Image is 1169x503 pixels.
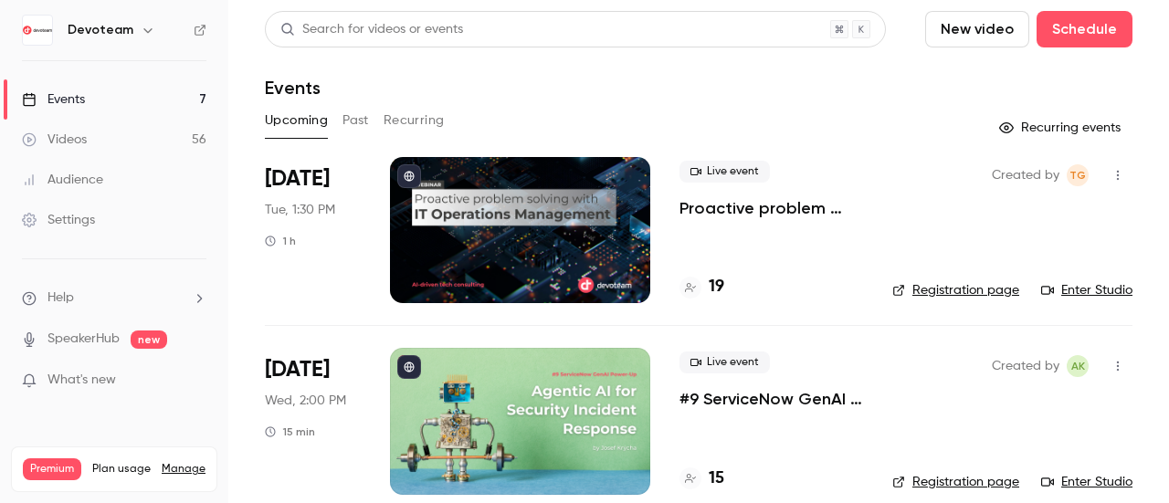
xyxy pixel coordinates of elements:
span: Premium [23,458,81,480]
h4: 19 [709,275,724,299]
a: #9 ServiceNow GenAI Power-Up: Agentic AI for Security Incident Response [679,388,863,410]
span: Created by [992,355,1059,377]
button: Past [342,106,369,135]
h6: Devoteam [68,21,133,39]
div: Oct 29 Wed, 2:00 PM (Europe/Amsterdam) [265,348,361,494]
a: Enter Studio [1041,281,1132,299]
span: new [131,330,167,349]
a: Registration page [892,473,1019,491]
span: Wed, 2:00 PM [265,392,346,410]
div: 1 h [265,234,296,248]
span: [DATE] [265,355,330,384]
span: Live event [679,161,770,183]
li: help-dropdown-opener [22,288,206,308]
button: Recurring events [991,113,1132,142]
h1: Events [265,77,321,99]
span: Plan usage [92,462,151,477]
span: What's new [47,371,116,390]
span: TG [1069,164,1086,186]
span: Tue, 1:30 PM [265,201,335,219]
button: Recurring [384,106,445,135]
img: Devoteam [23,16,52,45]
span: [DATE] [265,164,330,194]
button: Schedule [1037,11,1132,47]
h4: 15 [709,466,724,491]
span: Help [47,288,74,308]
div: 15 min [265,424,315,439]
div: Search for videos or events [280,20,463,39]
span: AK [1071,355,1085,377]
div: Oct 14 Tue, 1:30 PM (Europe/Prague) [265,157,361,303]
button: New video [925,11,1029,47]
div: Settings [22,211,95,229]
span: Created by [992,164,1059,186]
a: Proactive problem solving with IT Operations Management [679,197,863,219]
span: Live event [679,351,770,373]
span: Tereza Gáliková [1067,164,1089,186]
iframe: Noticeable Trigger [184,372,206,389]
a: SpeakerHub [47,330,120,349]
a: Enter Studio [1041,473,1132,491]
a: Manage [162,462,205,477]
a: 19 [679,275,724,299]
a: 15 [679,466,724,491]
div: Audience [22,171,103,189]
div: Videos [22,131,87,149]
div: Events [22,90,85,109]
button: Upcoming [265,106,328,135]
a: Registration page [892,281,1019,299]
span: Adrianna Kielin [1067,355,1089,377]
